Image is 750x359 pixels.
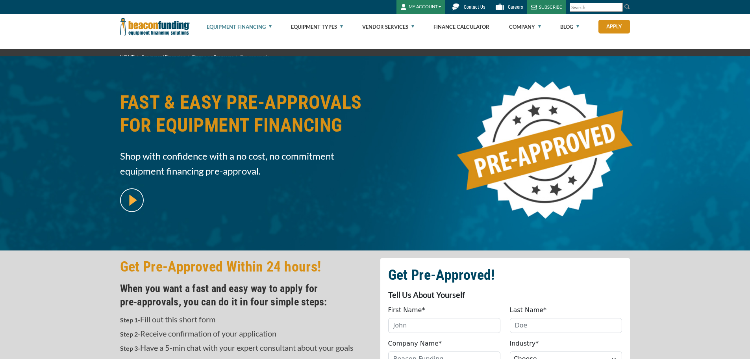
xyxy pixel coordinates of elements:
[510,339,539,348] label: Industry*
[120,330,140,338] strong: Step 2-
[433,14,489,39] a: Finance Calculator
[120,329,370,339] p: Receive confirmation of your application
[388,339,442,348] label: Company Name*
[120,282,370,309] h4: When you want a fast and easy way to apply for pre‑approvals, you can do it in four simple steps:
[120,54,135,60] a: HOME
[598,20,630,33] a: Apply
[570,3,623,12] input: Search
[362,14,414,39] a: Vendor Services
[120,316,140,324] strong: Step 1-
[120,149,370,179] span: Shop with confidence with a no cost, no commitment equipment financing pre-approval.
[560,14,579,39] a: Blog
[240,54,269,60] span: Pre-approvals
[291,14,343,39] a: Equipment Types
[509,14,541,39] a: Company
[120,314,370,325] p: Fill out this short form
[141,54,185,60] a: Equipment Financing
[120,14,190,39] img: Beacon Funding Corporation logo
[388,266,622,284] h2: Get Pre-Approved!
[388,305,425,315] label: First Name*
[388,318,500,333] input: John
[120,344,140,352] strong: Step 3-
[510,305,547,315] label: Last Name*
[464,4,485,10] span: Contact Us
[388,290,622,299] p: Tell Us About Yourself
[120,258,370,276] h2: Get Pre-Approved Within 24 hours!
[207,14,272,39] a: Equipment Financing
[615,4,621,11] a: Clear search text
[120,343,370,353] p: Have a 5-min chat with your expert consultant about your goals
[120,188,144,212] img: video modal pop-up play button
[510,318,622,333] input: Doe
[192,54,233,60] a: Financing Programs
[120,91,370,143] h1: FAST & EASY PRE-APPROVALS
[508,4,523,10] span: Careers
[624,4,630,10] img: Search
[120,114,370,137] span: FOR EQUIPMENT FINANCING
